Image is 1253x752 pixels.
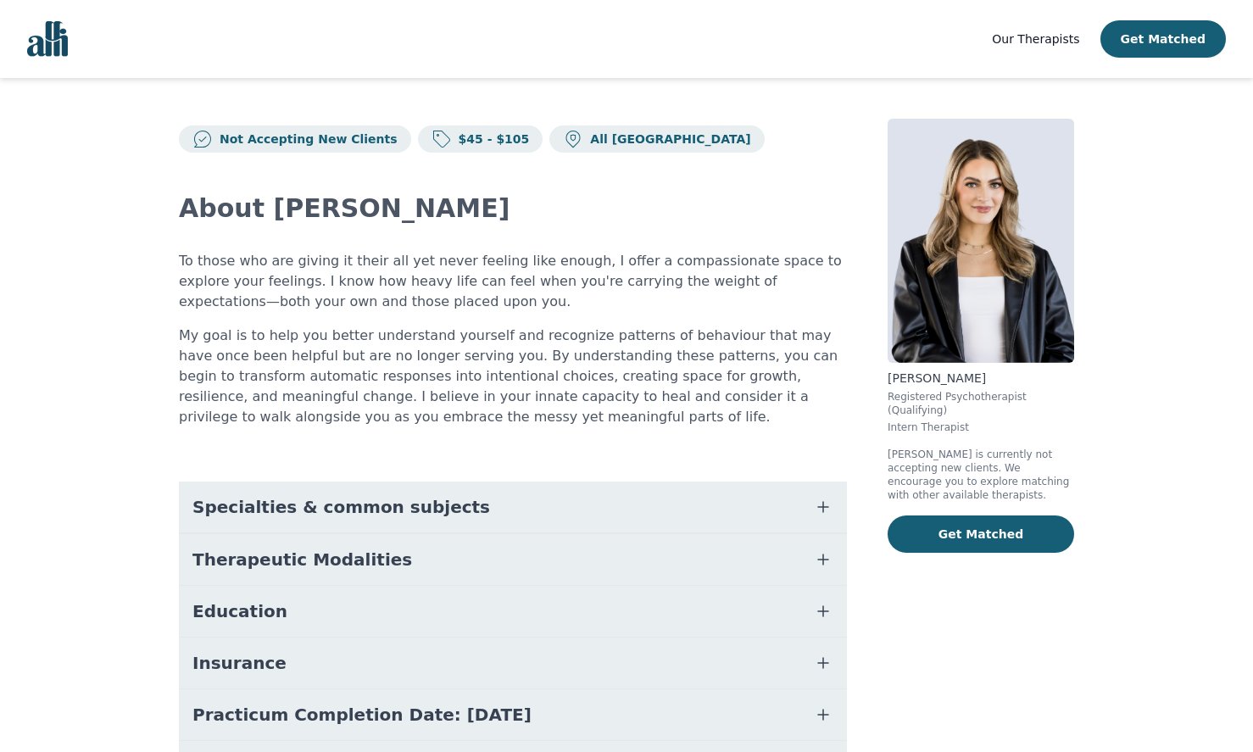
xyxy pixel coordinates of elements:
[888,515,1074,553] button: Get Matched
[192,548,412,571] span: Therapeutic Modalities
[192,495,490,519] span: Specialties & common subjects
[192,651,287,675] span: Insurance
[1100,20,1226,58] button: Get Matched
[213,131,398,148] p: Not Accepting New Clients
[192,599,287,623] span: Education
[179,482,847,532] button: Specialties & common subjects
[179,193,847,224] h2: About [PERSON_NAME]
[888,119,1074,363] img: Chantelle_Ball
[888,370,1074,387] p: [PERSON_NAME]
[179,326,847,427] p: My goal is to help you better understand yourself and recognize patterns of behaviour that may ha...
[179,638,847,688] button: Insurance
[888,421,1074,434] p: Intern Therapist
[888,448,1074,502] p: [PERSON_NAME] is currently not accepting new clients. We encourage you to explore matching with o...
[583,131,750,148] p: All [GEOGRAPHIC_DATA]
[179,586,847,637] button: Education
[179,251,847,312] p: To those who are giving it their all yet never feeling like enough, I offer a compassionate space...
[179,689,847,740] button: Practicum Completion Date: [DATE]
[192,703,532,727] span: Practicum Completion Date: [DATE]
[888,390,1074,417] p: Registered Psychotherapist (Qualifying)
[452,131,530,148] p: $45 - $105
[27,21,68,57] img: alli logo
[992,32,1079,46] span: Our Therapists
[179,534,847,585] button: Therapeutic Modalities
[992,29,1079,49] a: Our Therapists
